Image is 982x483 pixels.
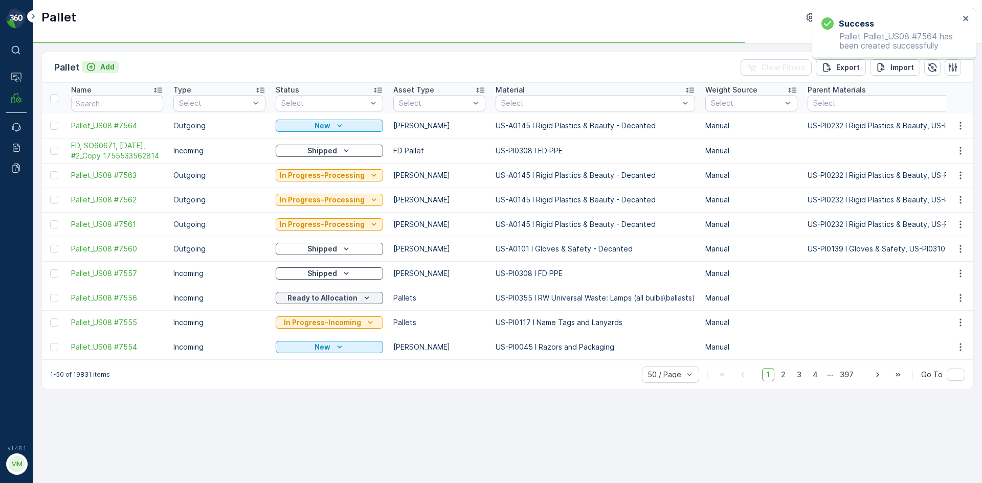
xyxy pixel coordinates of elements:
[71,219,163,229] a: Pallet_US08 #7561
[168,188,271,212] td: Outgoing
[700,138,802,163] td: Manual
[168,163,271,188] td: Outgoing
[50,171,58,179] div: Toggle Row Selected
[276,194,383,206] button: In Progress-Processing
[276,85,299,95] p: Status
[490,138,700,163] td: US-PI0308 I FD PPE
[490,237,700,261] td: US-A0101 I Gloves & Safety - Decanted
[388,138,490,163] td: FD Pallet
[50,371,110,379] p: 1-50 of 19831 items
[54,235,113,244] span: [PERSON_NAME]
[71,244,163,254] span: Pallet_US08 #7560
[71,268,163,279] a: Pallet_US08 #7557
[9,235,54,244] span: Asset Type :
[761,62,806,73] p: Clear Filters
[287,293,358,303] p: Ready to Allocation
[700,310,802,335] td: Manual
[490,310,700,335] td: US-PI0117 I Name Tags and Lanyards
[50,343,58,351] div: Toggle Row Selected
[700,113,802,138] td: Manual
[71,195,163,205] span: Pallet_US08 #7562
[50,147,58,155] div: Toggle Row Selected
[9,252,43,261] span: Material :
[490,261,700,286] td: US-PI0308 I FD PPE
[9,185,60,193] span: Total Weight :
[168,310,271,335] td: Incoming
[43,252,209,261] span: US-A0145 I Rigid Plastics & Beauty - Decanted
[792,368,806,381] span: 3
[179,98,250,108] p: Select
[60,462,69,471] span: 70
[9,168,34,176] span: Name :
[71,170,163,180] span: Pallet_US08 #7563
[54,201,57,210] span: -
[490,286,700,310] td: US-PI0355 I RW Universal Waste: Lamps (all bulbs\ballasts)
[452,286,529,298] p: Pallet_US08 #7562
[835,368,858,381] span: 397
[168,286,271,310] td: Incoming
[276,243,383,255] button: Shipped
[34,445,100,454] span: Pallet_US08 #7562
[388,310,490,335] td: Pallets
[9,456,25,472] div: MM
[490,335,700,359] td: US-PI0045 I Razors and Packaging
[71,95,163,111] input: Search
[54,60,80,75] p: Pallet
[700,163,802,188] td: Manual
[388,237,490,261] td: [PERSON_NAME]
[276,120,383,132] button: New
[71,317,163,328] span: Pallet_US08 #7555
[71,293,163,303] a: Pallet_US08 #7556
[284,317,361,328] p: In Progress-Incoming
[490,113,700,138] td: US-A0145 I Rigid Plastics & Beauty - Decanted
[496,85,525,95] p: Material
[71,342,163,352] a: Pallet_US08 #7554
[388,261,490,286] td: [PERSON_NAME]
[6,445,27,451] span: v 1.48.1
[9,445,34,454] span: Name :
[50,245,58,253] div: Toggle Row Selected
[50,269,58,278] div: Toggle Row Selected
[776,368,790,381] span: 2
[490,188,700,212] td: US-A0145 I Rigid Plastics & Beauty - Decanted
[399,98,470,108] p: Select
[276,145,383,157] button: Shipped
[9,218,57,227] span: Tare Weight :
[168,335,271,359] td: Incoming
[168,261,271,286] td: Incoming
[280,219,365,229] p: In Progress-Processing
[700,335,802,359] td: Manual
[168,138,271,163] td: Incoming
[315,342,330,352] p: New
[276,316,383,329] button: In Progress-Incoming
[34,168,99,176] span: Pallet_US08 #7561
[50,294,58,302] div: Toggle Row Selected
[71,141,163,161] span: FD, SO60671, [DATE], #2_Copy 1755533562814
[501,98,679,108] p: Select
[280,170,365,180] p: In Progress-Processing
[173,85,191,95] p: Type
[963,14,970,24] button: close
[6,453,27,475] button: MM
[71,121,163,131] a: Pallet_US08 #7564
[700,212,802,237] td: Manual
[700,237,802,261] td: Manual
[388,212,490,237] td: [PERSON_NAME]
[6,8,27,29] img: logo
[388,335,490,359] td: [PERSON_NAME]
[870,59,920,76] button: Import
[280,195,365,205] p: In Progress-Processing
[60,185,69,193] span: 70
[890,62,914,73] p: Import
[388,188,490,212] td: [PERSON_NAME]
[388,286,490,310] td: Pallets
[50,220,58,228] div: Toggle Row Selected
[490,212,700,237] td: US-A0145 I Rigid Plastics & Beauty - Decanted
[393,85,434,95] p: Asset Type
[388,163,490,188] td: [PERSON_NAME]
[490,163,700,188] td: US-A0145 I Rigid Plastics & Beauty - Decanted
[452,9,528,21] p: Pallet_US08 #7561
